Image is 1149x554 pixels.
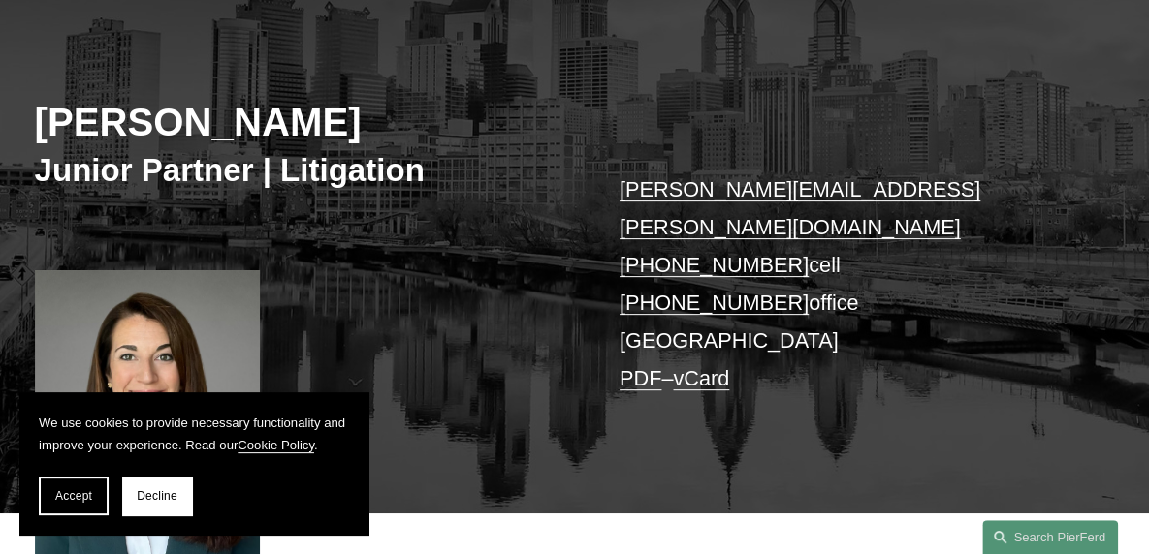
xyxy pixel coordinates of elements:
[620,366,661,390] a: PDF
[673,366,729,390] a: vCard
[19,392,368,535] section: Cookie banner
[620,253,809,277] a: [PHONE_NUMBER]
[39,412,349,457] p: We use cookies to provide necessary functionality and improve your experience. Read our .
[620,170,1069,397] p: cell office [GEOGRAPHIC_DATA] –
[35,100,575,147] h2: [PERSON_NAME]
[137,489,177,503] span: Decline
[620,291,809,315] a: [PHONE_NUMBER]
[39,477,109,515] button: Accept
[35,151,575,191] h3: Junior Partner | Litigation
[620,177,980,239] a: [PERSON_NAME][EMAIL_ADDRESS][PERSON_NAME][DOMAIN_NAME]
[238,438,314,452] a: Cookie Policy
[55,489,92,503] span: Accept
[982,520,1118,554] a: Search this site
[122,477,192,515] button: Decline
